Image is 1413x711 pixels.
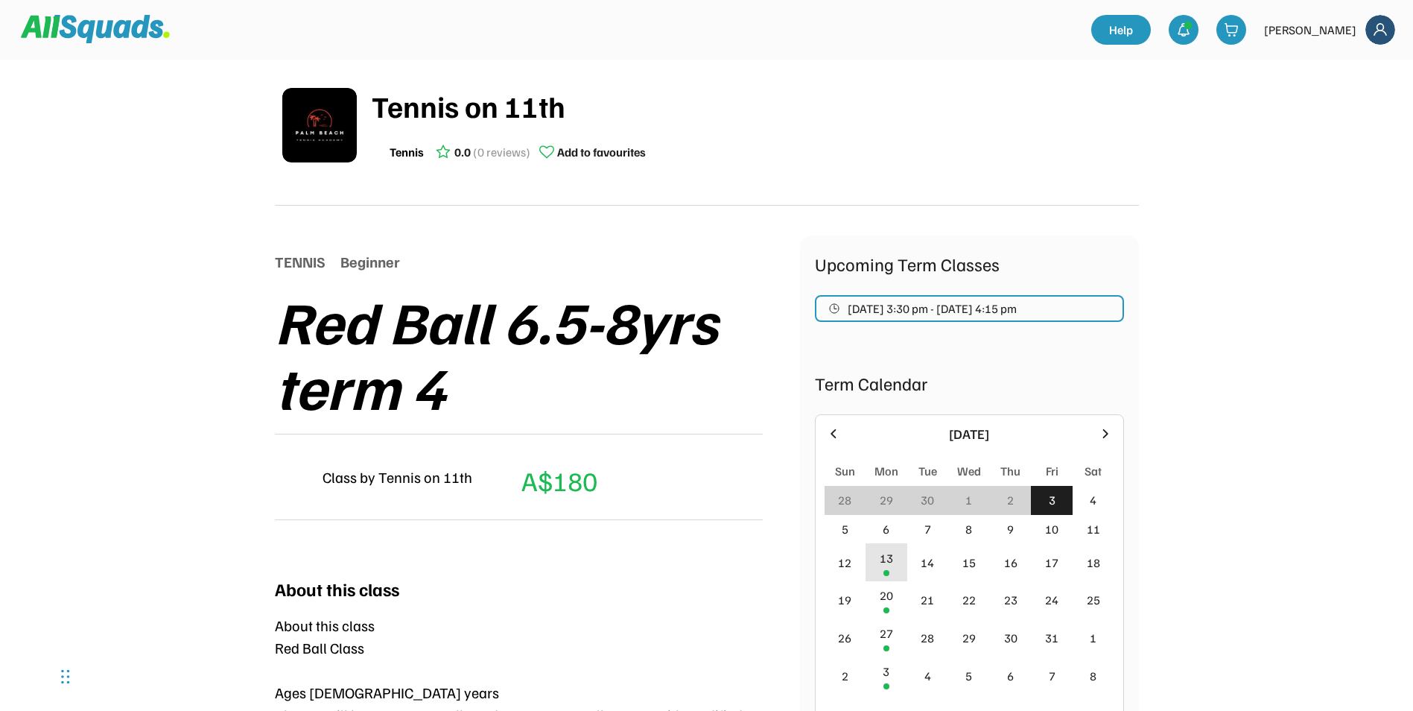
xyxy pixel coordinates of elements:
div: (0 reviews) [473,143,530,161]
div: 29 [962,629,976,647]
div: TENNIS [275,250,326,273]
div: [DATE] [850,424,1089,444]
div: 17 [1045,554,1058,572]
div: 0.0 [454,143,471,161]
img: bell-03%20%281%29.svg [1176,22,1191,37]
div: 23 [1004,591,1017,609]
div: 4 [924,667,931,685]
div: 29 [880,491,893,509]
div: Tennis on 11th [372,83,1139,128]
span: [DATE] 3:30 pm - [DATE] 4:15 pm [848,303,1017,315]
div: 28 [838,491,851,509]
div: 1 [1090,629,1096,647]
div: 14 [921,554,934,572]
div: 4 [1090,491,1096,509]
div: 3 [1049,491,1055,509]
div: 11 [1087,520,1100,538]
div: 8 [965,520,972,538]
div: 30 [1004,629,1017,647]
div: 5 [842,520,848,538]
a: Help [1091,15,1151,45]
div: About this class [275,575,399,602]
div: Term Calendar [815,370,1124,396]
div: [PERSON_NAME] [1264,21,1356,39]
div: 6 [1007,667,1014,685]
div: 30 [921,491,934,509]
div: 7 [924,520,931,538]
div: 20 [880,587,893,604]
div: 3 [883,663,889,680]
div: 28 [921,629,934,647]
div: 22 [962,591,976,609]
div: 15 [962,554,976,572]
div: Class by Tennis on 11th [323,466,472,488]
div: Sun [835,462,855,480]
div: 26 [838,629,851,647]
div: 6 [883,520,889,538]
div: 7 [1049,667,1055,685]
div: 24 [1045,591,1058,609]
div: 10 [1045,520,1058,538]
div: Beginner [340,250,400,273]
div: 9 [1007,520,1014,538]
div: Wed [957,462,981,480]
div: 19 [838,591,851,609]
div: 31 [1045,629,1058,647]
div: 12 [838,554,851,572]
div: Sat [1085,462,1102,480]
img: Squad%20Logo.svg [21,15,170,43]
div: Add to favourites [557,143,646,161]
div: 13 [880,549,893,567]
div: Tue [918,462,937,480]
div: Upcoming Term Classes [815,250,1124,277]
img: IMG_2979.png [282,88,357,162]
div: 21 [921,591,934,609]
div: 16 [1004,554,1017,572]
div: Fri [1046,462,1058,480]
div: A$180 [521,461,597,501]
div: 1 [965,491,972,509]
button: [DATE] 3:30 pm - [DATE] 4:15 pm [815,295,1124,322]
div: Mon [874,462,898,480]
div: Tennis [390,143,424,161]
div: 2 [842,667,848,685]
img: IMG_2979.png [275,459,311,495]
img: Frame%2018.svg [1365,15,1395,45]
div: 27 [880,625,893,642]
div: 8 [1090,667,1096,685]
div: 25 [1087,591,1100,609]
div: Red Ball 6.5-8yrs term 4 [275,288,800,419]
img: shopping-cart-01%20%281%29.svg [1224,22,1239,37]
div: 5 [965,667,972,685]
div: 18 [1087,554,1100,572]
div: Thu [1000,462,1020,480]
div: 2 [1007,491,1014,509]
